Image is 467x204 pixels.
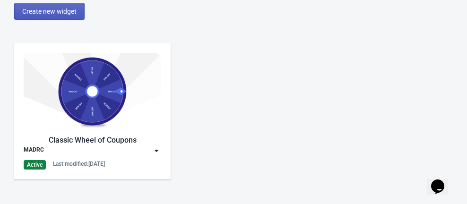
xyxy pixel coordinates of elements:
span: Create new widget [22,8,77,15]
div: Last modified: [DATE] [53,160,105,168]
img: dropdown.png [152,146,161,155]
div: Active [24,160,46,170]
div: Classic Wheel of Coupons [24,135,161,146]
iframe: chat widget [427,166,458,195]
button: Create new widget [14,3,85,20]
div: MADRC [24,146,44,155]
img: classic_game.jpg [24,53,161,130]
